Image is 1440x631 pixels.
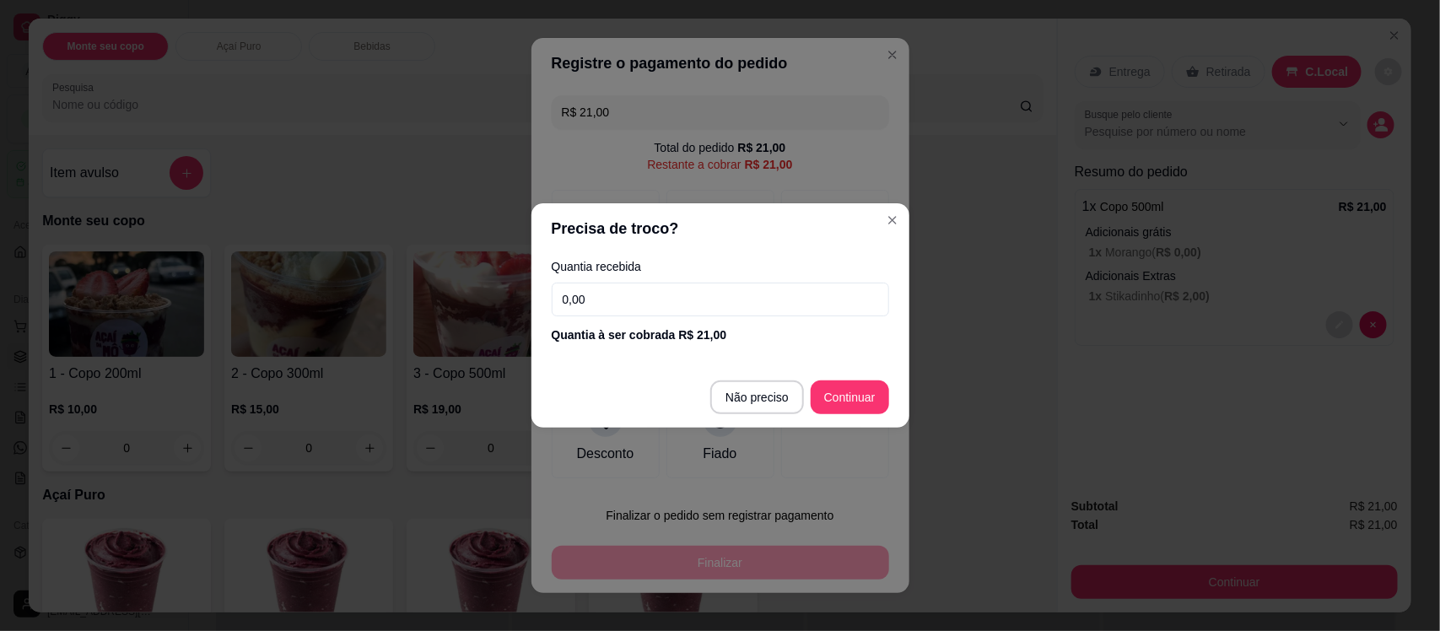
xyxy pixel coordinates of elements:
[811,380,889,414] button: Continuar
[710,380,804,414] button: Não preciso
[879,207,906,234] button: Close
[552,326,889,343] div: Quantia à ser cobrada R$ 21,00
[531,203,909,254] header: Precisa de troco?
[552,261,889,272] label: Quantia recebida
